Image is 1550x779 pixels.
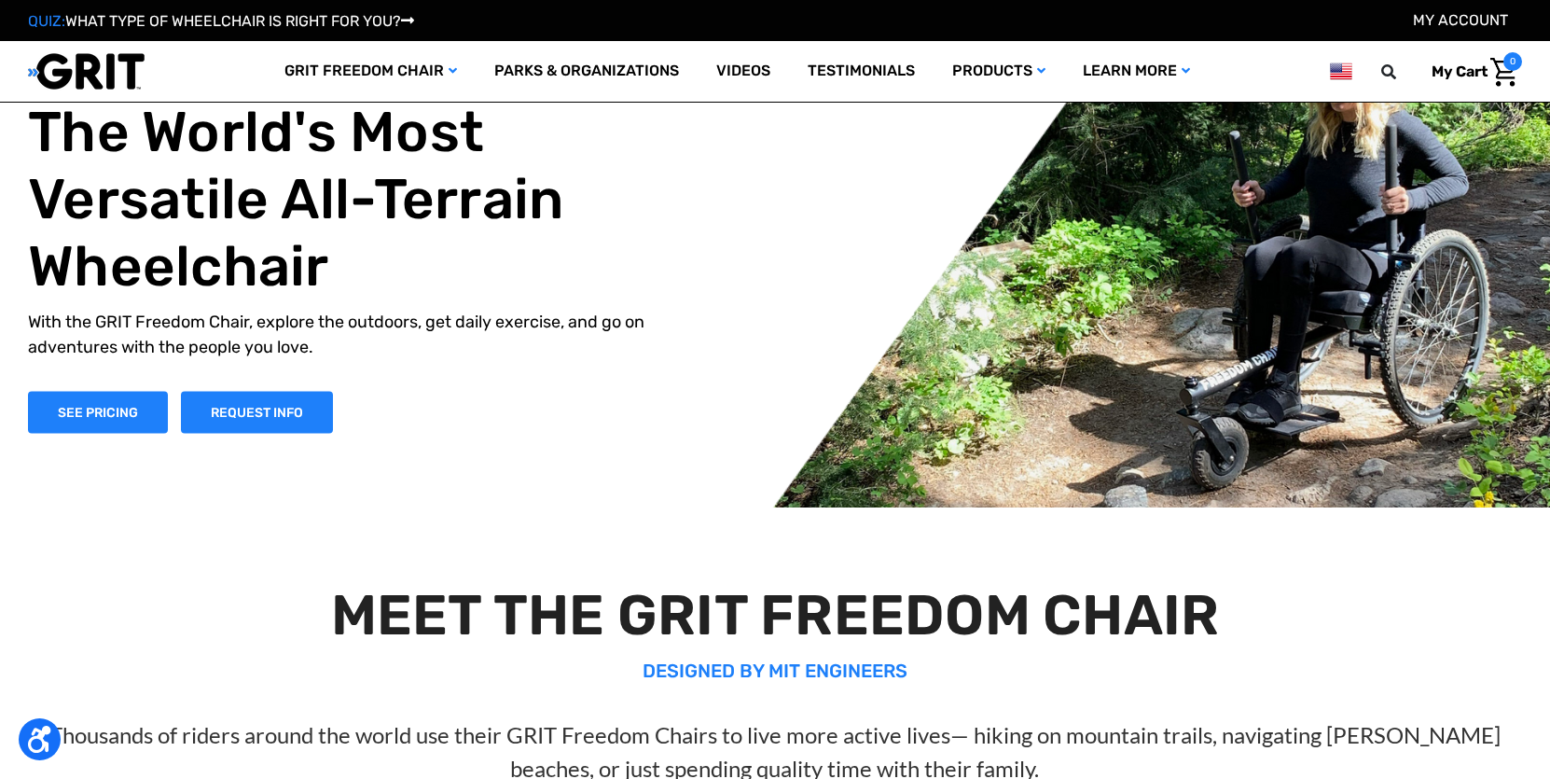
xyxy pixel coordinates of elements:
a: Parks & Organizations [476,41,698,102]
a: Products [934,41,1064,102]
img: Cart [1490,58,1517,87]
img: GRIT All-Terrain Wheelchair and Mobility Equipment [28,52,145,90]
span: My Cart [1432,63,1488,80]
a: GRIT Freedom Chair [266,41,476,102]
img: us.png [1330,60,1352,83]
a: Cart with 0 items [1418,52,1522,91]
a: Account [1413,11,1508,29]
input: Search [1390,52,1418,91]
a: Testimonials [789,41,934,102]
h2: MEET THE GRIT FREEDOM CHAIR [39,582,1512,649]
a: QUIZ:WHAT TYPE OF WHEELCHAIR IS RIGHT FOR YOU? [28,12,414,30]
p: With the GRIT Freedom Chair, explore the outdoors, get daily exercise, and go on adventures with ... [28,309,686,359]
span: QUIZ: [28,12,65,30]
a: Learn More [1064,41,1209,102]
h1: The World's Most Versatile All-Terrain Wheelchair [28,98,686,299]
a: Slide number 1, Request Information [181,391,333,433]
a: Shop Now [28,391,168,433]
a: Videos [698,41,789,102]
p: DESIGNED BY MIT ENGINEERS [39,657,1512,685]
span: 0 [1503,52,1522,71]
